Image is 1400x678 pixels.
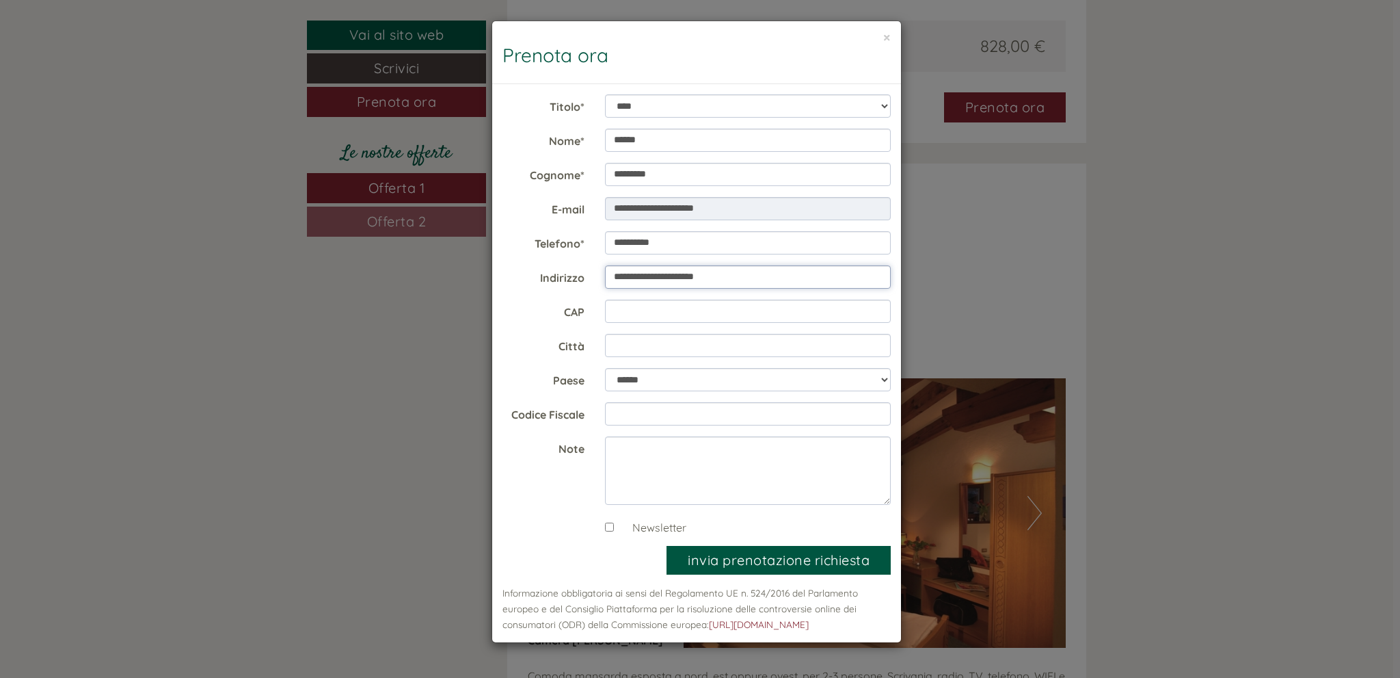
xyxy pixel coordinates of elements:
div: Buon giorno, come possiamo aiutarla? [10,37,223,79]
a: [URL][DOMAIN_NAME] [709,618,809,630]
label: Cognome* [492,163,595,183]
small: 15:35 [21,66,216,76]
label: Codice Fiscale [492,402,595,423]
small: Informazione obbligatoria ai sensi del Regolamento UE n. 524/2016 del Parlamento europeo e del Co... [502,587,858,630]
label: Titolo* [492,94,595,115]
label: E-mail [492,197,595,218]
button: × [883,30,891,44]
div: Hotel Weisses [PERSON_NAME] [21,40,216,51]
div: [DATE] [243,10,295,34]
label: CAP [492,300,595,320]
label: Note [492,436,595,457]
button: invia prenotazione richiesta [667,546,891,575]
label: Paese [492,368,595,389]
label: Città [492,334,595,354]
label: Telefono* [492,231,595,252]
h3: Prenota ora [502,45,891,66]
label: Newsletter [619,520,686,536]
button: Invia [465,354,539,384]
label: Nome* [492,129,595,149]
label: Indirizzo [492,265,595,286]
